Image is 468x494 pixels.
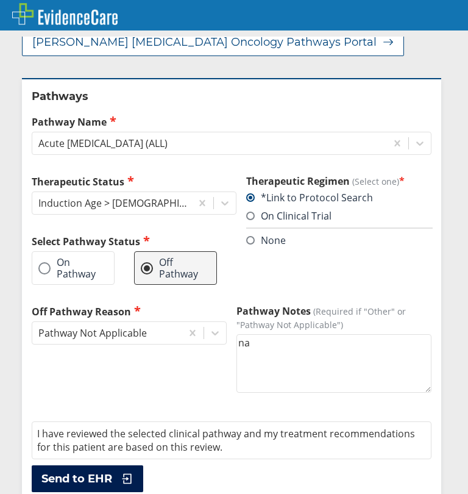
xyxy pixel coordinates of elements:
label: Pathway Notes [236,304,431,331]
label: *Link to Protocol Search [246,191,373,204]
button: Send to EHR [32,465,143,492]
span: I have reviewed the selected clinical pathway and my treatment recommendations for this patient a... [37,427,415,454]
span: Send to EHR [41,471,112,486]
label: On Pathway [38,257,96,279]
div: Acute [MEDICAL_DATA] (ALL) [38,137,168,150]
label: Off Pathway Reason [32,304,227,318]
label: Therapeutic Status [32,174,236,188]
span: [PERSON_NAME] [MEDICAL_DATA] Oncology Pathways Portal [32,35,377,49]
label: Off Pathway [141,257,198,279]
h2: Select Pathway Status [32,234,236,248]
span: (Required if "Other" or "Pathway Not Applicable") [236,306,406,331]
label: On Clinical Trial [246,209,331,223]
button: [PERSON_NAME] [MEDICAL_DATA] Oncology Pathways Portal [22,28,404,56]
h3: Therapeutic Regimen [246,174,431,188]
div: Induction Age > [DEMOGRAPHIC_DATA] or Excess Comorbidities [38,196,193,210]
label: Pathway Name [32,115,431,129]
textarea: na [236,334,431,393]
h2: Pathways [32,89,431,104]
span: (Select one) [352,176,399,187]
div: Pathway Not Applicable [38,326,147,340]
label: None [246,234,286,247]
img: EvidenceCare [12,3,118,25]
